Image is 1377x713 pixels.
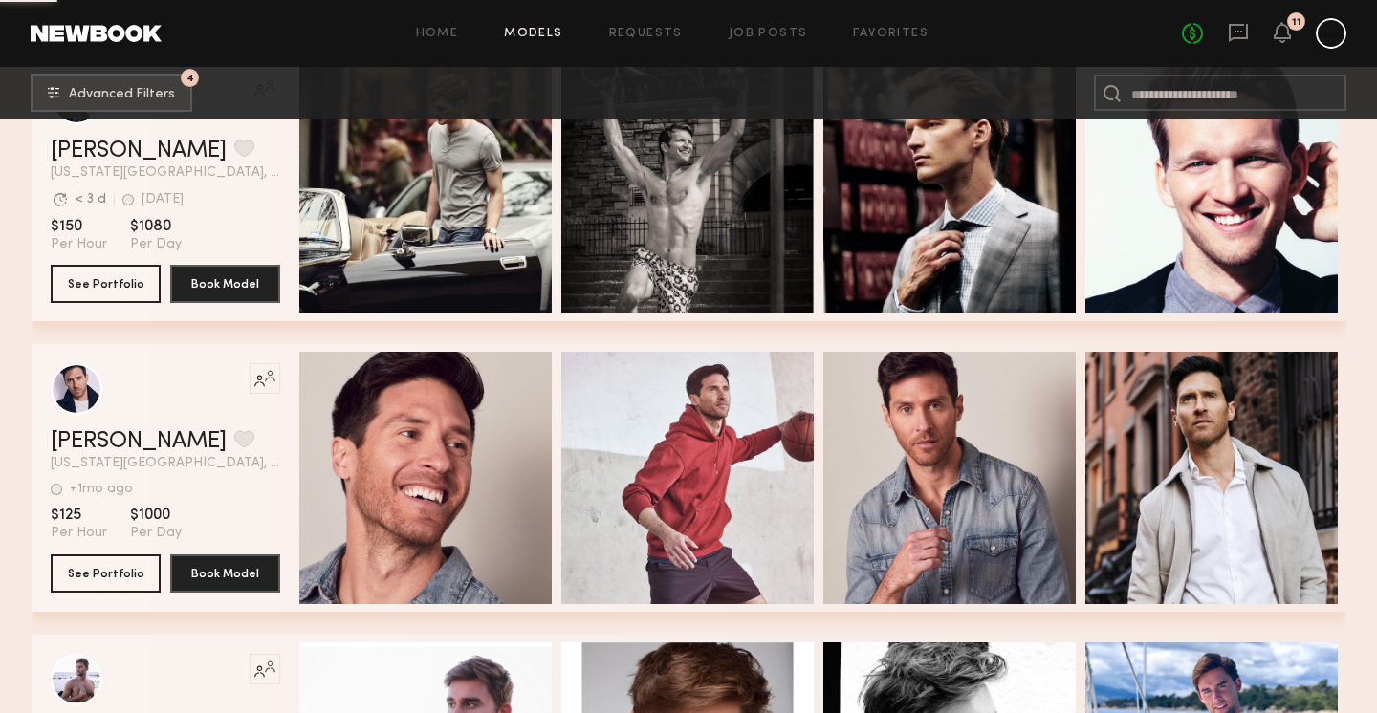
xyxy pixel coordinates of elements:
[853,28,929,40] a: Favorites
[170,265,280,303] button: Book Model
[70,483,133,496] div: +1mo ago
[504,28,562,40] a: Models
[729,28,808,40] a: Job Posts
[170,554,280,593] button: Book Model
[51,554,161,593] button: See Portfolio
[69,88,175,101] span: Advanced Filters
[186,74,194,82] span: 4
[130,525,182,542] span: Per Day
[51,457,280,470] span: [US_STATE][GEOGRAPHIC_DATA], [GEOGRAPHIC_DATA]
[609,28,683,40] a: Requests
[130,217,182,236] span: $1080
[51,166,280,180] span: [US_STATE][GEOGRAPHIC_DATA], [GEOGRAPHIC_DATA]
[51,140,227,162] a: [PERSON_NAME]
[31,74,192,112] button: 4Advanced Filters
[51,265,161,303] button: See Portfolio
[75,193,106,206] div: < 3 d
[130,236,182,253] span: Per Day
[51,430,227,453] a: [PERSON_NAME]
[51,217,107,236] span: $150
[51,236,107,253] span: Per Hour
[130,506,182,525] span: $1000
[416,28,459,40] a: Home
[51,506,107,525] span: $125
[1292,17,1301,28] div: 11
[51,525,107,542] span: Per Hour
[142,193,184,206] div: [DATE]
